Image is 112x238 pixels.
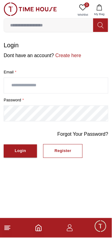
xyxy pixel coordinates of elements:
[94,220,107,233] div: Chat Widget
[92,12,107,16] span: My Bag
[15,148,26,155] div: Login
[4,69,108,75] label: Email
[84,2,89,7] span: 0
[75,2,91,18] a: 0Wishlist
[4,145,37,158] button: Login
[4,52,108,59] p: Dont have an account?
[54,148,71,155] div: Register
[35,224,42,232] a: Home
[4,2,57,16] img: ...
[91,2,108,18] button: My Bag
[4,41,108,49] h1: Login
[54,53,81,58] a: Create here
[43,144,83,158] button: Register
[58,131,108,138] a: Forgot Your Password?
[75,12,91,17] span: Wishlist
[4,97,108,103] label: password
